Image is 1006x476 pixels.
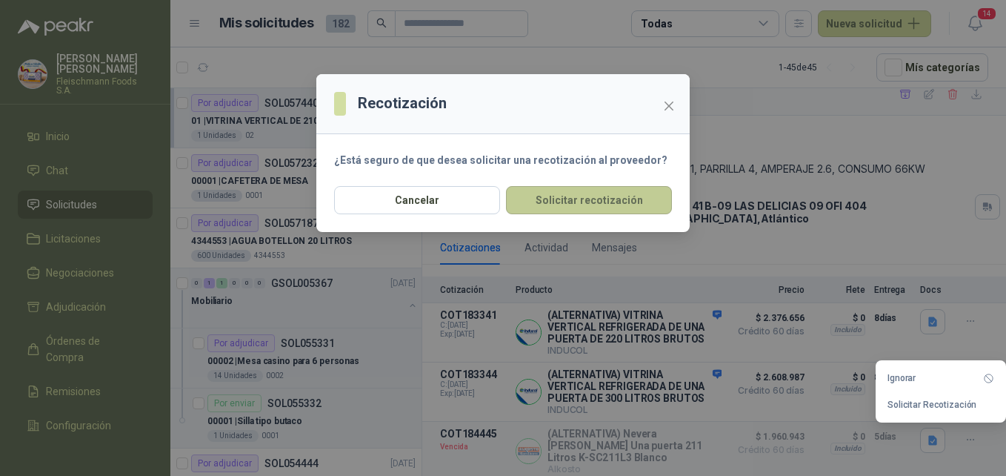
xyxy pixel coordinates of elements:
h3: Recotización [358,92,447,115]
button: Close [657,94,681,118]
strong: ¿Está seguro de que desea solicitar una recotización al proveedor? [334,154,667,166]
button: Cancelar [334,186,500,214]
span: close [663,100,675,112]
button: Solicitar recotización [506,186,672,214]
